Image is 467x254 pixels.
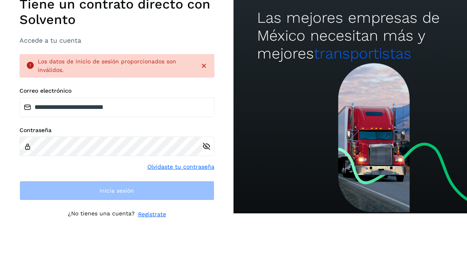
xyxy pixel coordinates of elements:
[19,127,214,134] label: Contraseña
[19,37,214,44] h3: Accede a tu cuenta
[99,188,134,193] span: Inicia sesión
[19,181,214,200] button: Inicia sesión
[138,210,166,219] a: Regístrate
[147,163,214,171] a: Olvidaste tu contraseña
[314,45,411,62] span: transportistas
[19,87,214,94] label: Correo electrónico
[38,57,193,74] div: Los datos de inicio de sesión proporcionados son inválidos.
[257,9,444,63] h2: Las mejores empresas de México necesitan más y mejores
[68,210,135,219] p: ¿No tienes una cuenta?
